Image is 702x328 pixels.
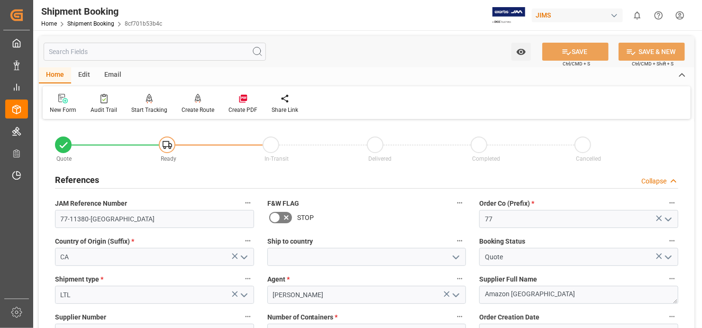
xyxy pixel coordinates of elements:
div: Audit Trail [91,106,117,114]
button: SAVE & NEW [619,43,685,61]
span: In-Transit [264,155,289,162]
button: Ship to country [454,235,466,247]
span: Order Creation Date [479,312,539,322]
span: F&W FLAG [267,199,299,209]
span: STOP [297,213,314,223]
span: Order Co (Prefix) [479,199,534,209]
button: Booking Status [666,235,678,247]
img: Exertis%20JAM%20-%20Email%20Logo.jpg_1722504956.jpg [492,7,525,24]
div: New Form [50,106,76,114]
button: Supplier Number [242,310,254,323]
span: Supplier Full Name [479,274,537,284]
span: Shipment type [55,274,103,284]
button: Order Creation Date [666,310,678,323]
div: Share Link [272,106,298,114]
button: Help Center [648,5,669,26]
div: Collapse [641,176,666,186]
div: Home [39,67,71,83]
button: open menu [236,250,250,264]
span: Completed [472,155,500,162]
button: JIMS [532,6,627,24]
span: Agent [267,274,290,284]
span: JAM Reference Number [55,199,127,209]
span: Booking Status [479,237,525,246]
button: SAVE [542,43,609,61]
input: Search Fields [44,43,266,61]
button: Shipment type * [242,273,254,285]
div: Edit [71,67,97,83]
button: Supplier Full Name [666,273,678,285]
button: open menu [660,250,675,264]
textarea: Amazon [GEOGRAPHIC_DATA] [479,286,678,304]
span: Delivered [368,155,392,162]
span: Ctrl/CMD + Shift + S [632,60,674,67]
span: Quote [57,155,72,162]
div: JIMS [532,9,623,22]
button: Number of Containers * [454,310,466,323]
button: open menu [660,212,675,227]
a: Shipment Booking [67,20,114,27]
span: Ctrl/CMD + S [563,60,590,67]
div: Start Tracking [131,106,167,114]
button: open menu [236,288,250,302]
button: Country of Origin (Suffix) * [242,235,254,247]
div: Email [97,67,128,83]
input: Type to search/select [55,248,254,266]
span: Cancelled [576,155,601,162]
div: Create Route [182,106,214,114]
span: Supplier Number [55,312,106,322]
a: Home [41,20,57,27]
button: Order Co (Prefix) * [666,197,678,209]
button: open menu [448,250,463,264]
span: Country of Origin (Suffix) [55,237,134,246]
div: Create PDF [228,106,257,114]
button: show 0 new notifications [627,5,648,26]
span: Ship to country [267,237,313,246]
button: Agent * [454,273,466,285]
h2: References [55,173,99,186]
span: Number of Containers [267,312,338,322]
button: F&W FLAG [454,197,466,209]
button: open menu [511,43,531,61]
div: Shipment Booking [41,4,162,18]
button: open menu [448,288,463,302]
span: Ready [161,155,176,162]
button: JAM Reference Number [242,197,254,209]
